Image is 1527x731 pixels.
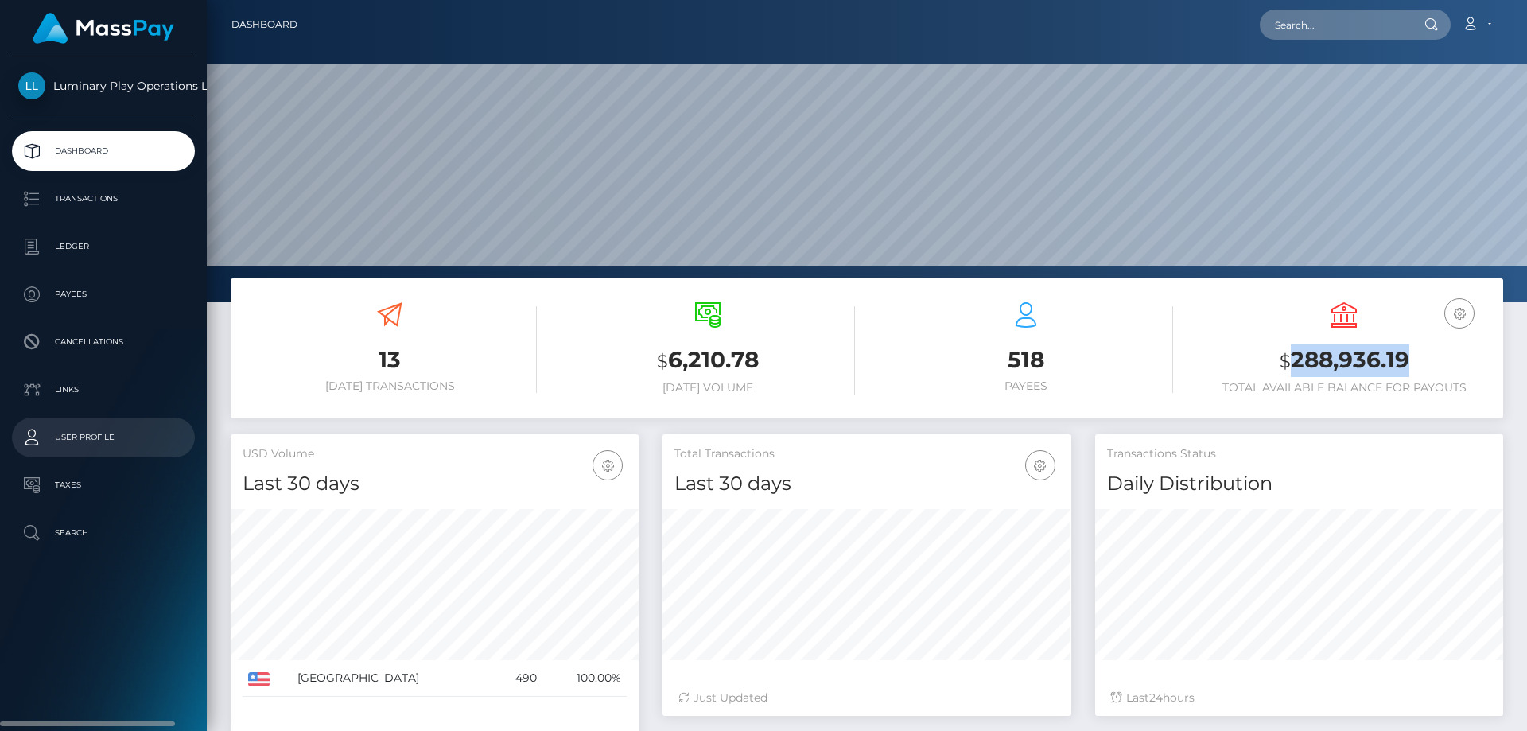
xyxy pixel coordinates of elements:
h3: 288,936.19 [1197,344,1491,377]
img: Luminary Play Operations Limited [18,72,45,99]
h5: Transactions Status [1107,446,1491,462]
small: $ [657,350,668,372]
a: Transactions [12,179,195,219]
input: Search... [1260,10,1409,40]
h5: USD Volume [243,446,627,462]
h3: 6,210.78 [561,344,855,377]
td: 100.00% [542,660,627,697]
a: Dashboard [231,8,297,41]
img: MassPay Logo [33,13,174,44]
h4: Last 30 days [243,470,627,498]
div: Last hours [1111,690,1487,706]
a: Links [12,370,195,410]
a: Taxes [12,465,195,505]
p: Cancellations [18,330,188,354]
p: User Profile [18,426,188,449]
h6: Total Available Balance for Payouts [1197,381,1491,395]
a: Ledger [12,227,195,266]
p: Transactions [18,187,188,211]
p: Links [18,378,188,402]
a: Dashboard [12,131,195,171]
div: Just Updated [678,690,1055,706]
h3: 13 [243,344,537,375]
a: Payees [12,274,195,314]
p: Taxes [18,473,188,497]
h4: Daily Distribution [1107,470,1491,498]
span: 24 [1149,690,1163,705]
h4: Last 30 days [674,470,1059,498]
td: [GEOGRAPHIC_DATA] [292,660,493,697]
a: User Profile [12,418,195,457]
small: $ [1280,350,1291,372]
h6: Payees [879,379,1173,393]
h6: [DATE] Volume [561,381,855,395]
p: Dashboard [18,139,188,163]
a: Search [12,513,195,553]
p: Payees [18,282,188,306]
h6: [DATE] Transactions [243,379,537,393]
p: Search [18,521,188,545]
h3: 518 [879,344,1173,375]
a: Cancellations [12,322,195,362]
p: Ledger [18,235,188,259]
span: Luminary Play Operations Limited [12,79,195,93]
img: US.png [248,672,270,686]
h5: Total Transactions [674,446,1059,462]
td: 490 [493,660,542,697]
